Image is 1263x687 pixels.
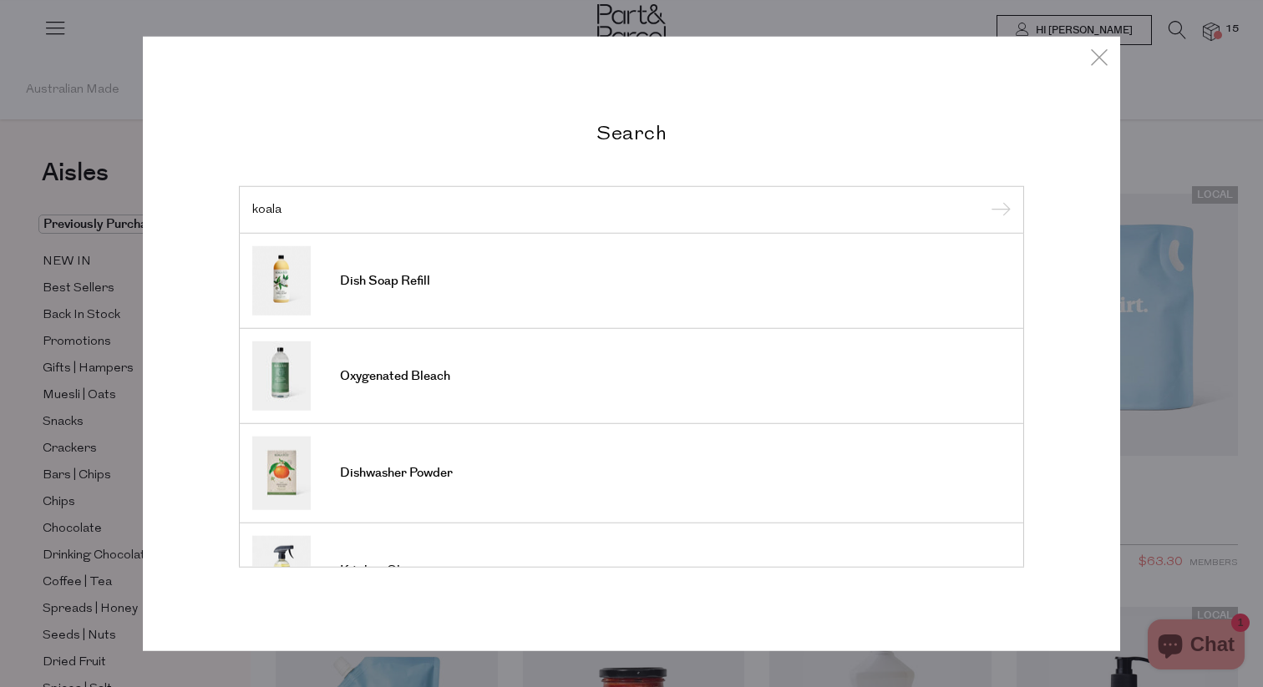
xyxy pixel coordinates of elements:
[340,563,433,579] span: Kitchen Cleaner
[252,341,311,411] img: Oxygenated Bleach
[252,437,1011,510] a: Dishwasher Powder
[252,536,1011,605] a: Kitchen Cleaner
[252,246,311,316] img: Dish Soap Refill
[239,119,1024,144] h2: Search
[340,465,453,482] span: Dishwasher Powder
[340,368,450,385] span: Oxygenated Bleach
[252,341,1011,411] a: Oxygenated Bleach
[252,536,311,605] img: Kitchen Cleaner
[252,246,1011,316] a: Dish Soap Refill
[252,437,311,510] img: Dishwasher Powder
[340,273,430,290] span: Dish Soap Refill
[252,203,1011,215] input: Search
